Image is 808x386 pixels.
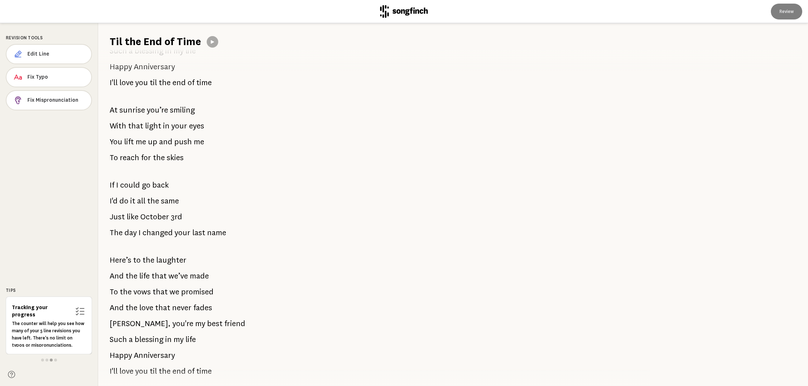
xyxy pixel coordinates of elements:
[135,44,163,58] span: blessing
[110,75,118,90] span: I'll
[172,75,186,90] span: end
[110,348,132,363] span: Happy
[174,135,192,149] span: push
[119,103,145,117] span: sunrise
[126,301,137,315] span: the
[126,269,137,283] span: the
[139,269,150,283] span: life
[174,44,184,58] span: my
[139,301,153,315] span: love
[771,4,802,19] button: Review
[159,75,171,90] span: the
[27,74,85,81] span: Fix Typo
[139,225,141,240] span: I
[110,301,124,315] span: And
[6,35,92,41] div: Revision Tools
[155,301,170,315] span: that
[165,44,172,58] span: in
[189,119,204,133] span: eyes
[110,253,131,267] span: Here’s
[207,316,223,331] span: best
[136,135,146,149] span: me
[12,304,71,319] h6: Tracking your progress
[150,75,157,90] span: til
[163,119,170,133] span: in
[188,75,194,90] span: of
[135,364,148,378] span: you
[137,194,145,208] span: all
[171,119,187,133] span: your
[133,253,141,267] span: to
[142,225,173,240] span: changed
[195,316,205,331] span: my
[185,44,196,58] span: life
[128,119,143,133] span: that
[110,35,201,49] h1: Til the End of Time
[185,332,196,347] span: life
[119,75,133,90] span: love
[110,150,118,165] span: To
[119,194,128,208] span: do
[167,150,184,165] span: skies
[171,210,182,224] span: 3rd
[147,103,168,117] span: you’re
[110,225,123,240] span: The
[193,301,212,315] span: fades
[147,194,159,208] span: the
[110,332,127,347] span: Such
[134,348,175,363] span: Anniversary
[12,320,86,349] p: The counter will help you see how many of your 5 line revisions you have left. There's no limit o...
[27,51,85,58] span: Edit Line
[153,150,165,165] span: the
[135,75,148,90] span: you
[196,364,212,378] span: time
[165,332,172,347] span: in
[194,135,204,149] span: me
[224,316,245,331] span: friend
[110,119,126,133] span: With
[110,60,132,74] span: Happy
[175,225,190,240] span: your
[142,253,154,267] span: the
[142,178,150,192] span: go
[110,210,125,224] span: Just
[159,364,171,378] span: the
[6,44,92,64] button: Edit Line
[188,364,194,378] span: of
[27,97,85,104] span: Fix Mispronunciation
[134,60,175,74] span: Anniversary
[133,285,151,299] span: vows
[153,285,168,299] span: that
[170,103,195,117] span: smiling
[129,44,133,58] span: a
[130,194,135,208] span: it
[170,285,179,299] span: we
[110,135,122,149] span: You
[168,269,188,283] span: we’ve
[110,178,114,192] span: If
[174,332,184,347] span: my
[156,253,186,267] span: laughter
[145,119,161,133] span: light
[110,44,127,58] span: Such
[172,316,193,331] span: you're
[120,285,132,299] span: the
[6,67,92,87] button: Fix Typo
[196,75,212,90] span: time
[127,210,139,224] span: like
[120,150,139,165] span: reach
[192,225,205,240] span: last
[151,269,167,283] span: that
[161,194,179,208] span: same
[120,178,140,192] span: could
[140,210,169,224] span: October
[150,364,157,378] span: til
[152,178,169,192] span: back
[190,269,209,283] span: made
[110,316,171,331] span: [PERSON_NAME],
[135,332,163,347] span: blessing
[129,332,133,347] span: a
[141,150,151,165] span: for
[6,90,92,110] button: Fix Mispronunciation
[6,287,92,294] div: Tips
